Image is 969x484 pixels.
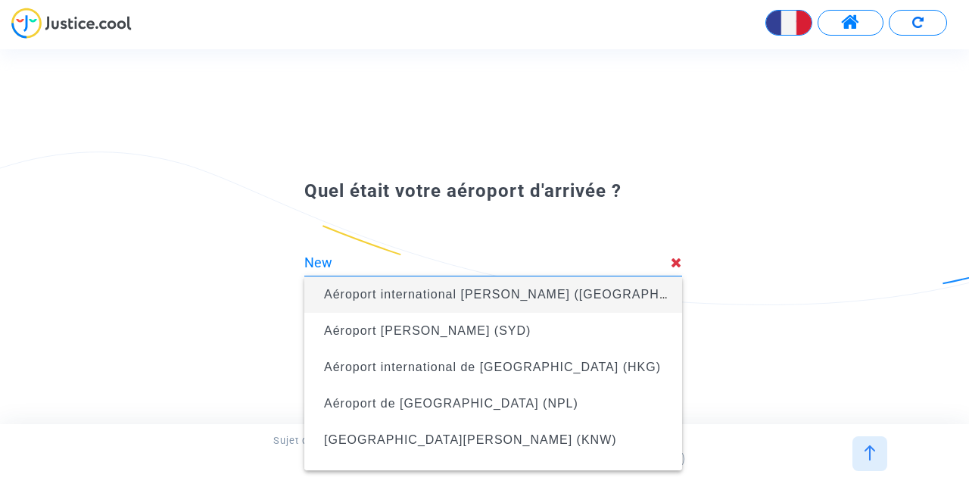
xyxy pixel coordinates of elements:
span: Aéroport de [GEOGRAPHIC_DATA] (NPL) [324,397,578,410]
span: Aéroport international de [GEOGRAPHIC_DATA] (HKG) [324,361,661,373]
span: [GEOGRAPHIC_DATA][PERSON_NAME] (KNW) [324,433,617,446]
span: [GEOGRAPHIC_DATA] ([GEOGRAPHIC_DATA]) [324,470,615,482]
button: Accéder à mon espace utilisateur [818,10,883,36]
span: Aéroport international [PERSON_NAME] ([GEOGRAPHIC_DATA]) [324,288,723,301]
button: Changer la langue [765,10,812,36]
img: Recommencer le formulaire [912,17,924,28]
span: Aéroport [PERSON_NAME] (SYD) [324,324,531,337]
img: jc-logo.svg [11,8,132,39]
